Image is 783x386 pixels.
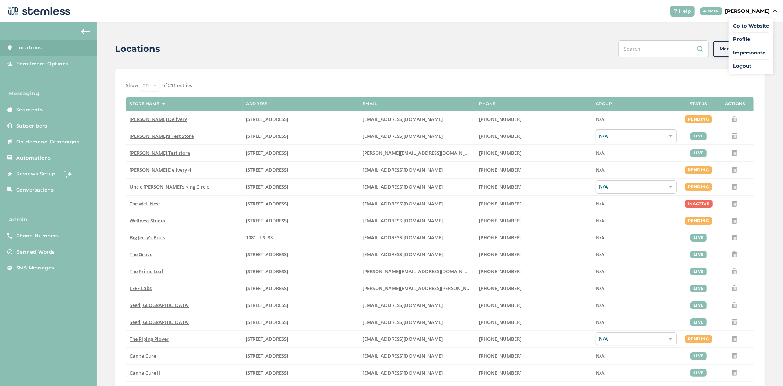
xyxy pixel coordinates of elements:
[363,251,472,258] label: dexter@thegroveca.com
[246,150,289,156] span: [STREET_ADDRESS]
[479,251,521,258] span: [PHONE_NUMBER]
[596,332,677,346] div: N/A
[363,133,472,139] label: brianashen@gmail.com
[246,150,355,156] label: 5241 Center Boulevard
[130,370,239,376] label: Canna Cure II
[363,319,443,325] span: [EMAIL_ADDRESS][DOMAIN_NAME]
[479,353,588,359] label: (580) 280-2262
[690,149,707,157] div: live
[363,116,443,122] span: [EMAIL_ADDRESS][DOMAIN_NAME]
[596,180,677,194] div: N/A
[690,101,707,106] label: Status
[16,232,59,240] span: Phone Numbers
[746,351,783,386] iframe: Chat Widget
[479,167,588,173] label: (818) 561-0790
[363,150,480,156] span: [PERSON_NAME][EMAIL_ADDRESS][DOMAIN_NAME]
[246,251,355,258] label: 8155 Center Street
[596,116,677,122] label: N/A
[679,7,692,15] span: Help
[479,369,521,376] span: [PHONE_NUMBER]
[246,336,289,342] span: [STREET_ADDRESS]
[363,201,472,207] label: vmrobins@gmail.com
[162,103,165,105] img: icon-sort-1e1d7615.svg
[685,217,712,225] div: pending
[479,101,496,106] label: Phone
[690,285,707,292] div: live
[596,218,677,224] label: N/A
[130,268,239,275] label: The Prime Leaf
[130,150,239,156] label: Swapnil Test store
[130,116,187,122] span: [PERSON_NAME] Delivery
[16,249,55,256] span: Banned Words
[130,184,239,190] label: Uncle Herb’s King Circle
[690,251,707,258] div: live
[673,9,678,13] img: icon-help-white-03924b79.svg
[130,251,152,258] span: The Grove
[246,353,355,359] label: 2720 Northwest Sheridan Road
[479,133,588,139] label: (503) 804-9208
[479,184,588,190] label: (907) 330-7833
[246,302,355,308] label: 553 Congress Street
[130,235,239,241] label: Big Jerry's Buds
[479,268,588,275] label: (520) 272-8455
[685,166,712,174] div: pending
[246,302,289,308] span: [STREET_ADDRESS]
[479,235,588,241] label: (580) 539-1118
[363,370,472,376] label: contact@shopcannacure.com
[733,62,769,70] a: Logout
[16,186,54,194] span: Conversations
[363,234,443,241] span: [EMAIL_ADDRESS][DOMAIN_NAME]
[246,116,355,122] label: 17523 Ventura Boulevard
[246,235,355,241] label: 1081 U.S. 83
[690,352,707,360] div: live
[479,285,521,292] span: [PHONE_NUMBER]
[479,302,521,308] span: [PHONE_NUMBER]
[130,285,239,292] label: LEEF Labs
[363,285,472,292] label: josh.bowers@leefca.com
[130,183,209,190] span: Uncle [PERSON_NAME]’s King Circle
[246,319,289,325] span: [STREET_ADDRESS]
[479,218,588,224] label: (269) 929-8463
[479,251,588,258] label: (619) 600-1269
[479,285,588,292] label: (707) 513-9697
[363,101,377,106] label: Email
[130,218,239,224] label: Wellness Studio
[246,133,355,139] label: 123 East Main Street
[16,170,56,178] span: Reviews Setup
[479,200,521,207] span: [PHONE_NUMBER]
[363,302,443,308] span: [EMAIL_ADDRESS][DOMAIN_NAME]
[690,301,707,309] div: live
[363,183,443,190] span: [EMAIL_ADDRESS][DOMAIN_NAME]
[479,217,521,224] span: [PHONE_NUMBER]
[246,167,355,173] label: 17523 Ventura Boulevard
[130,285,152,292] span: LEEF Labs
[363,184,472,190] label: christian@uncleherbsak.com
[596,268,677,275] label: N/A
[246,268,289,275] span: [STREET_ADDRESS]
[246,217,289,224] span: [STREET_ADDRESS]
[685,115,712,123] div: pending
[130,353,239,359] label: Canna Cure
[690,132,707,140] div: live
[130,302,189,308] span: Seed [GEOGRAPHIC_DATA]
[130,336,169,342] span: The Piping Plover
[596,319,677,325] label: N/A
[16,264,54,272] span: SMS Messages
[713,41,765,57] button: Manage Groups
[479,319,588,325] label: (617) 553-5922
[246,101,268,106] label: Address
[479,336,521,342] span: [PHONE_NUMBER]
[479,150,588,156] label: (503) 332-4545
[246,370,355,376] label: 1023 East 6th Avenue
[690,318,707,326] div: live
[363,353,443,359] span: [EMAIL_ADDRESS][DOMAIN_NAME]
[363,251,443,258] span: [EMAIL_ADDRESS][DOMAIN_NAME]
[130,116,239,122] label: Hazel Delivery
[246,319,355,325] label: 401 Centre Street
[596,353,677,359] label: N/A
[16,154,51,162] span: Automations
[685,335,712,343] div: pending
[479,234,521,241] span: [PHONE_NUMBER]
[479,116,588,122] label: (818) 561-0790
